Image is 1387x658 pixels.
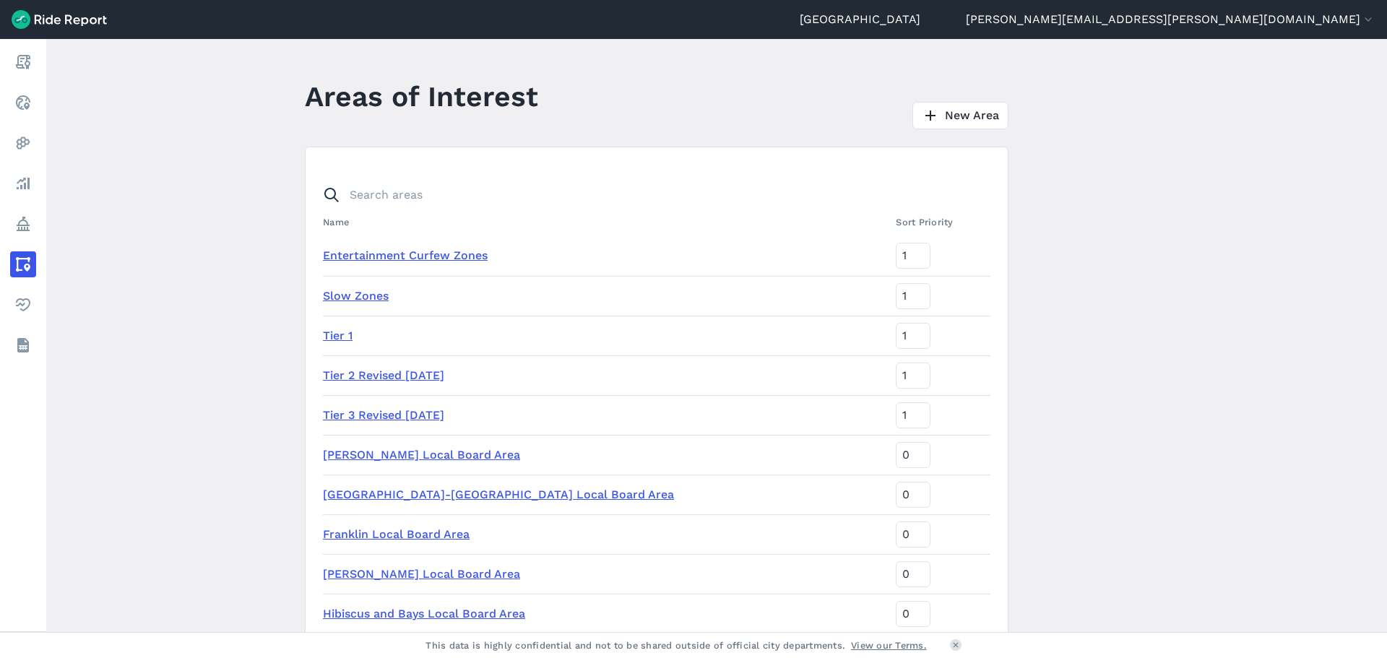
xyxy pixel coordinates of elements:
a: New Area [912,102,1008,129]
a: Entertainment Curfew Zones [323,248,488,262]
h1: Areas of Interest [305,77,538,116]
th: Name [323,208,890,236]
button: [PERSON_NAME][EMAIL_ADDRESS][PERSON_NAME][DOMAIN_NAME] [966,11,1375,28]
a: Report [10,49,36,75]
a: [GEOGRAPHIC_DATA] [800,11,920,28]
th: Sort Priority [890,208,990,236]
a: Hibiscus and Bays Local Board Area [323,607,525,620]
a: Realtime [10,90,36,116]
a: [GEOGRAPHIC_DATA]-[GEOGRAPHIC_DATA] Local Board Area [323,488,674,501]
a: Tier 3 Revised [DATE] [323,408,444,422]
a: Tier 2 Revised [DATE] [323,368,444,382]
a: Slow Zones [323,289,389,303]
a: Analyze [10,170,36,196]
a: Tier 1 [323,329,353,342]
a: Heatmaps [10,130,36,156]
a: Datasets [10,332,36,358]
input: Search areas [314,182,982,208]
a: [PERSON_NAME] Local Board Area [323,567,520,581]
img: Ride Report [12,10,107,29]
a: Franklin Local Board Area [323,527,470,541]
a: Health [10,292,36,318]
a: [PERSON_NAME] Local Board Area [323,448,520,462]
a: Areas [10,251,36,277]
a: Policy [10,211,36,237]
a: View our Terms. [851,638,927,652]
